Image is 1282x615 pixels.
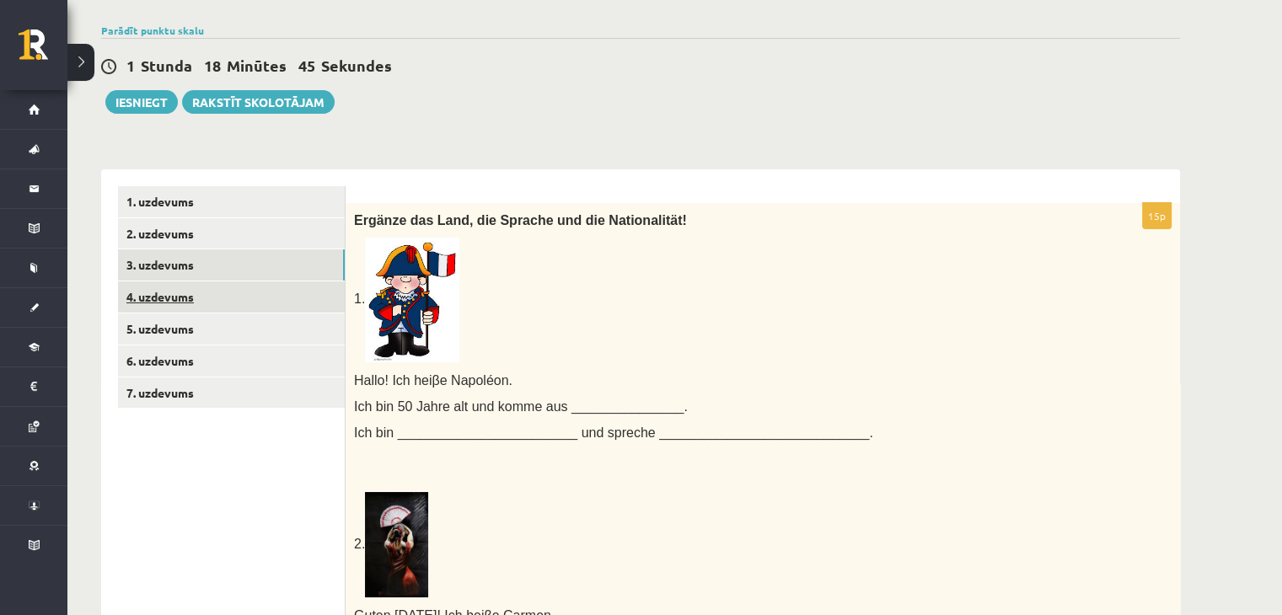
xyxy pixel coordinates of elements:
[354,213,687,227] span: Ergänze das Land, die Sprache und die Nationalität!
[118,281,345,313] a: 4. uzdevums
[17,17,799,35] body: Bagātinātā teksta redaktors, wiswyg-editor-user-answer-47433863738040
[354,537,365,551] span: 2.
[105,90,178,114] button: Iesniegt
[118,377,345,409] a: 7. uzdevums
[118,186,345,217] a: 1. uzdevums
[354,425,873,440] span: Ich bin ________________________ und spreche ____________________________.
[1142,202,1172,229] p: 15p
[118,249,345,281] a: 3. uzdevums
[19,29,67,72] a: Rīgas 1. Tālmācības vidusskola
[126,56,135,75] span: 1
[204,56,221,75] span: 18
[227,56,287,75] span: Minūtes
[365,238,459,362] img: Resultado de imagem para french clipart
[141,56,192,75] span: Stunda
[440,373,512,388] span: e Napoléon.
[432,373,440,388] span: β
[298,56,315,75] span: 45
[118,345,345,377] a: 6. uzdevums
[321,56,392,75] span: Sekundes
[354,291,459,306] span: 1.
[354,399,688,414] span: Ich bin 50 Jahre alt und komme aus _______________.
[101,24,204,37] a: Parādīt punktu skalu
[354,373,432,388] span: Hallo! Ich hei
[118,313,345,345] a: 5. uzdevums
[182,90,335,114] a: Rakstīt skolotājam
[365,492,428,597] img: Flamenco Tänzerin – Galerie Chromik
[118,218,345,249] a: 2. uzdevums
